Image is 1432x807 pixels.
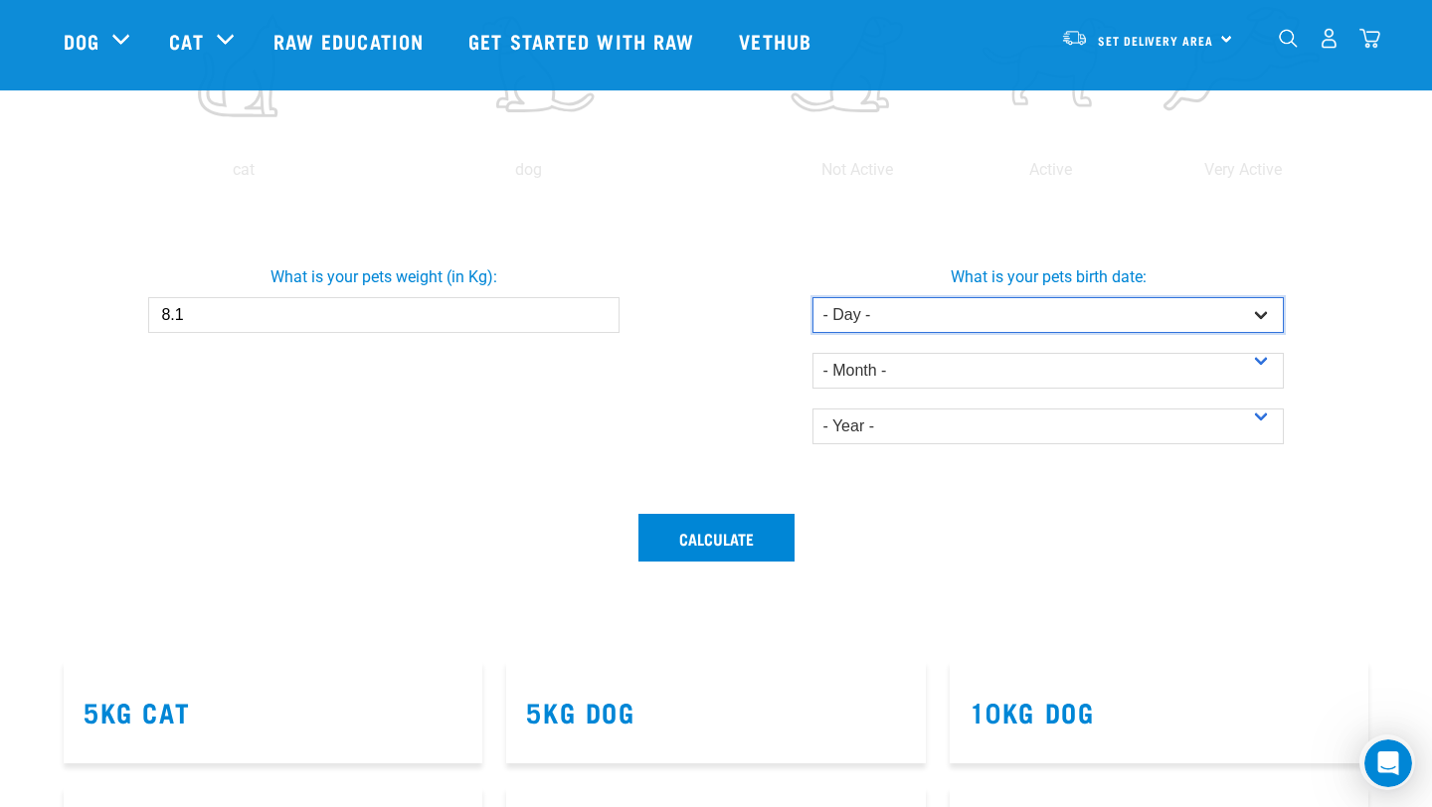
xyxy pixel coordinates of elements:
p: Active [958,158,1143,182]
img: home-icon@2x.png [1359,28,1380,49]
a: Raw Education [254,1,448,81]
a: Dog [64,26,99,56]
iframe: Intercom live chat [1364,739,1412,787]
button: Calculate [638,514,795,562]
img: van-moving.png [1061,29,1088,47]
p: Very Active [1151,158,1336,182]
p: dog [390,158,667,182]
span: Set Delivery Area [1098,37,1213,44]
a: 5kg Dog [526,704,634,719]
p: cat [104,158,382,182]
a: Cat [169,26,203,56]
img: user.png [1319,28,1340,49]
iframe: Intercom live chat discovery launcher [1359,734,1415,790]
img: home-icon-1@2x.png [1279,29,1298,48]
a: 5kg Cat [84,704,190,719]
p: Not Active [765,158,950,182]
a: Vethub [719,1,836,81]
a: 10kg Dog [970,704,1095,719]
a: Get started with Raw [448,1,719,81]
label: What is your pets birth date: [712,265,1384,289]
label: What is your pets weight (in Kg): [48,265,720,289]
